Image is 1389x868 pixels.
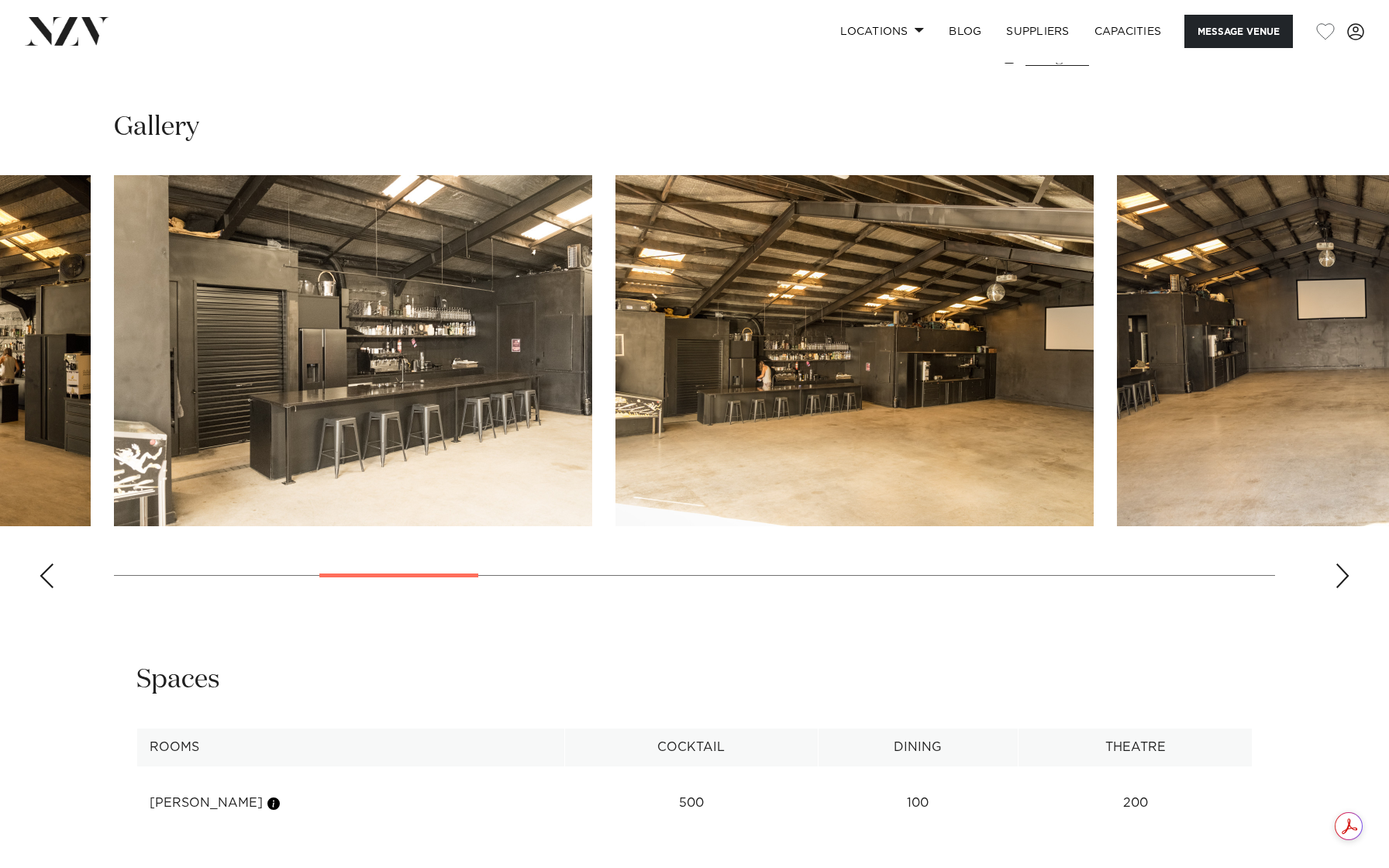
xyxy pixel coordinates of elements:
[994,15,1081,48] a: SUPPLIERS
[25,17,109,45] img: nzv-logo.png
[936,15,994,48] a: BLOG
[828,15,936,48] a: Locations
[137,784,565,822] td: [PERSON_NAME]
[114,110,199,145] h2: Gallery
[1018,728,1253,766] th: Theatre
[136,663,220,697] h2: Spaces
[565,728,818,766] th: Cocktail
[1184,15,1293,48] button: Message Venue
[114,175,592,526] swiper-slide: 4 / 17
[1018,784,1253,822] td: 200
[565,784,818,822] td: 500
[615,175,1094,526] swiper-slide: 5 / 17
[818,728,1018,766] th: Dining
[137,728,565,766] th: Rooms
[818,784,1018,822] td: 100
[1082,15,1174,48] a: Capacities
